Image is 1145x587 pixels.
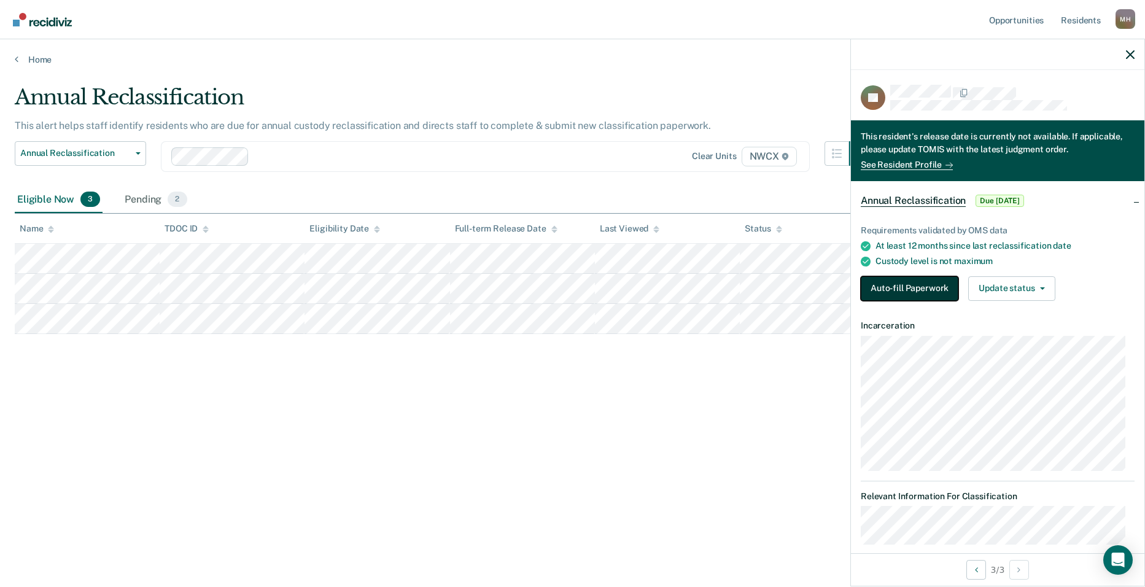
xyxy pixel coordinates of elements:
img: Recidiviz [13,13,72,26]
button: Next Opportunity [1009,560,1029,580]
div: M H [1116,9,1135,29]
dt: Incarceration [861,321,1135,331]
span: Annual Reclassification [861,195,966,207]
div: TDOC ID [165,224,209,234]
div: Requirements validated by OMS data [861,225,1135,236]
span: maximum [954,256,993,266]
div: At least 12 months since last reclassification [875,241,1135,251]
div: Full-term Release Date [455,224,557,234]
div: Open Intercom Messenger [1103,545,1133,575]
div: Pending [122,187,189,214]
span: Annual Reclassification [20,148,131,158]
div: Annual Reclassification [15,85,874,120]
div: Name [20,224,54,234]
button: Update status [968,276,1055,301]
a: Home [15,54,1130,65]
p: This alert helps staff identify residents who are due for annual custody reclassification and dir... [15,120,711,131]
div: Custody level is not [875,256,1135,266]
div: Annual ReclassificationDue [DATE] [851,181,1144,220]
div: Eligible Now [15,187,103,214]
span: Due [DATE] [976,195,1024,207]
span: 2 [168,192,187,208]
button: Auto-fill Paperwork [861,276,958,301]
span: date [1053,241,1071,251]
dt: Relevant Information For Classification [861,491,1135,502]
div: Last Viewed [600,224,659,234]
div: Eligibility Date [309,224,380,234]
a: See Resident Profile [861,160,953,170]
div: 3 / 3 [851,553,1144,586]
div: Status [745,224,782,234]
div: Clear units [692,151,737,161]
a: Navigate to form link [861,276,963,301]
span: 3 [80,192,100,208]
button: Profile dropdown button [1116,9,1135,29]
button: Previous Opportunity [966,560,986,580]
div: This resident's release date is currently not available. If applicable, please update TOMIS with ... [861,130,1135,158]
span: NWCX [742,147,797,166]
